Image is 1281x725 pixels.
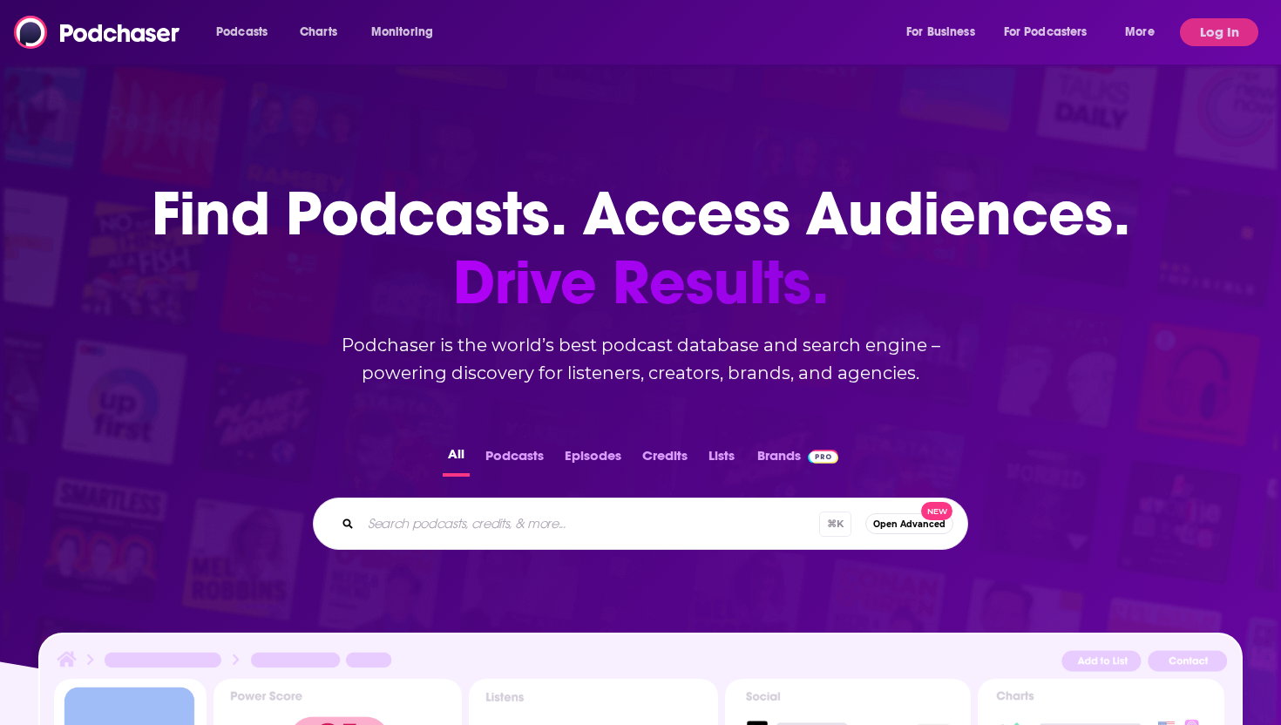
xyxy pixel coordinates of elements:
[14,16,181,49] img: Podchaser - Follow, Share and Rate Podcasts
[480,443,549,477] button: Podcasts
[637,443,693,477] button: Credits
[313,498,968,550] div: Search podcasts, credits, & more...
[559,443,627,477] button: Episodes
[703,443,740,477] button: Lists
[288,18,348,46] a: Charts
[1004,20,1088,44] span: For Podcasters
[371,20,433,44] span: Monitoring
[865,513,953,534] button: Open AdvancedNew
[359,18,456,46] button: open menu
[152,180,1130,317] h1: Find Podcasts. Access Audiences.
[204,18,290,46] button: open menu
[361,510,819,538] input: Search podcasts, credits, & more...
[993,18,1113,46] button: open menu
[1113,18,1176,46] button: open menu
[921,502,952,520] span: New
[152,248,1130,317] span: Drive Results.
[1125,20,1155,44] span: More
[873,519,945,529] span: Open Advanced
[443,443,470,477] button: All
[292,331,989,387] h2: Podchaser is the world’s best podcast database and search engine – powering discovery for listene...
[54,648,1227,679] img: Podcast Insights Header
[906,20,975,44] span: For Business
[757,443,838,477] a: BrandsPodchaser Pro
[216,20,268,44] span: Podcasts
[300,20,337,44] span: Charts
[1180,18,1258,46] button: Log In
[819,512,851,537] span: ⌘ K
[894,18,997,46] button: open menu
[808,450,838,464] img: Podchaser Pro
